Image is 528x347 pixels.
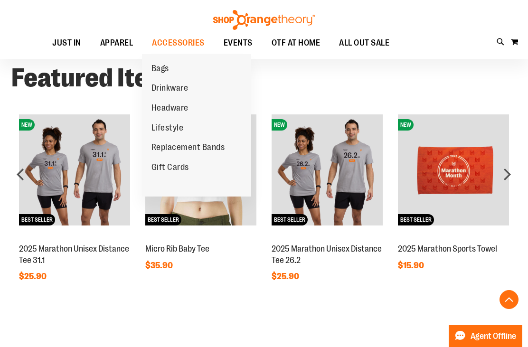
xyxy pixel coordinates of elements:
img: 2025 Marathon Unisex Distance Tee 26.2 [272,114,383,225]
span: Gift Cards [151,162,189,174]
button: Back To Top [500,290,519,309]
a: Micro Rib Baby Tee [145,244,209,253]
a: Micro Rib Baby TeeNEWBEST SELLER [145,234,256,241]
a: 2025 Marathon Unisex Distance Tee 31.1 [19,244,129,265]
a: 2025 Marathon Unisex Distance Tee 26.2 [272,244,382,265]
span: APPAREL [100,32,133,54]
span: NEW [398,119,414,131]
span: $35.90 [145,261,174,270]
button: Agent Offline [449,325,522,347]
span: $25.90 [19,272,48,281]
div: prev [11,165,30,184]
span: BEST SELLER [19,214,55,225]
span: Drinkware [151,83,189,95]
span: NEW [19,119,35,131]
a: 2025 Marathon Sports Towel [398,244,497,253]
span: $25.90 [272,272,301,281]
img: Shop Orangetheory [212,10,316,30]
span: BEST SELLER [145,214,181,225]
span: Headware [151,103,189,115]
span: Lifestyle [151,123,184,135]
strong: Featured Items [11,63,182,93]
span: JUST IN [52,32,81,54]
a: 2025 Marathon Unisex Distance Tee 26.2NEWBEST SELLER [272,234,383,241]
img: 2025 Marathon Sports Towel [398,114,509,225]
span: OTF AT HOME [272,32,321,54]
span: ALL OUT SALE [339,32,389,54]
span: ACCESSORIES [152,32,205,54]
span: Replacement Bands [151,142,225,154]
span: NEW [272,119,287,131]
span: Agent Offline [471,332,516,341]
span: EVENTS [224,32,253,54]
span: Bags [151,64,169,75]
a: 2025 Marathon Unisex Distance Tee 31.1NEWBEST SELLER [19,234,130,241]
span: $15.90 [398,261,425,270]
div: next [498,165,517,184]
span: BEST SELLER [272,214,308,225]
img: 2025 Marathon Unisex Distance Tee 31.1 [19,114,130,225]
a: 2025 Marathon Sports TowelNEWBEST SELLER [398,234,509,241]
span: BEST SELLER [398,214,434,225]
